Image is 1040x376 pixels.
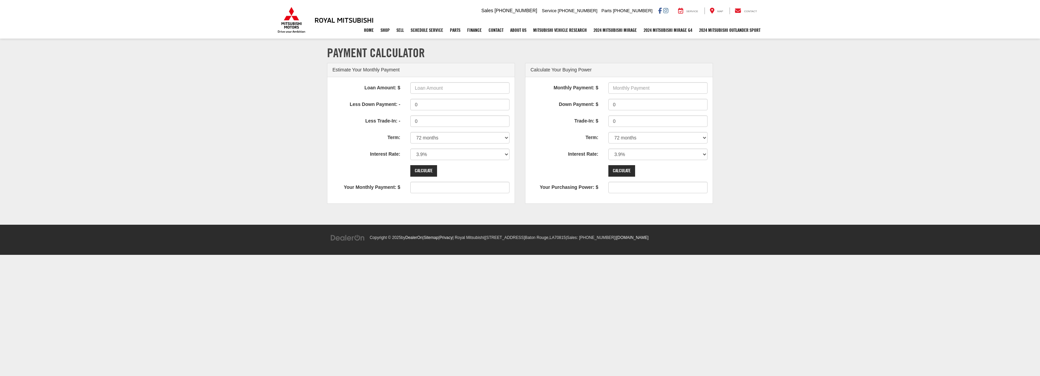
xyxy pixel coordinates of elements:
[686,10,698,13] span: Service
[422,235,438,240] span: |
[525,99,603,108] label: Down Payment: $
[640,22,696,39] a: 2024 Mitsubishi Mirage G4
[485,22,507,39] a: Contact
[370,235,401,240] span: Copyright © 2025
[327,115,405,125] label: Less Trade-In: -
[410,165,437,177] input: Calculate
[330,234,365,242] img: DealerOn
[507,22,530,39] a: About Us
[555,235,566,240] span: 70815
[276,7,307,33] img: Mitsubishi
[525,132,603,141] label: Term:
[549,235,555,240] span: LA
[542,8,557,13] span: Service
[613,8,652,13] span: [PHONE_NUMBER]
[705,7,728,14] a: Map
[558,8,598,13] span: [PHONE_NUMBER]
[608,82,708,94] input: Monthly Payment
[567,235,578,240] span: Sales:
[663,8,668,13] a: Instagram: Click to visit our Instagram page
[484,235,566,240] span: |
[327,132,405,141] label: Term:
[717,10,723,13] span: Map
[377,22,393,39] a: Shop
[579,235,615,240] span: [PHONE_NUMBER]
[485,235,525,240] span: [STREET_ADDRESS]
[330,235,365,240] a: DealerOn
[453,235,484,240] span: | Royal Mitsubishi
[566,235,615,240] span: |
[439,235,453,240] a: Privacy
[327,63,515,77] div: Estimate Your Monthly Payment
[393,22,407,39] a: Sell
[530,22,590,39] a: Mitsubishi Vehicle Research
[590,22,640,39] a: 2024 Mitsubishi Mirage
[525,63,713,77] div: Calculate Your Buying Power
[658,8,662,13] a: Facebook: Click to visit our Facebook page
[616,235,649,240] a: [DOMAIN_NAME]
[315,16,374,24] h3: Royal Mitsubishi
[696,22,764,39] a: 2024 Mitsubishi Outlander SPORT
[525,149,603,158] label: Interest Rate:
[401,235,422,240] span: by
[464,22,485,39] a: Finance
[327,46,713,60] h1: Payment Calculator
[481,8,493,13] span: Sales
[495,8,537,13] span: [PHONE_NUMBER]
[615,235,648,240] span: |
[525,235,550,240] span: Baton Rouge,
[410,82,510,94] input: Loan Amount
[327,182,405,191] label: Your Monthly Payment: $
[608,99,708,110] input: Down Payment
[424,235,438,240] a: Sitemap
[608,165,635,177] input: Calculate
[447,22,464,39] a: Parts: Opens in a new tab
[407,22,447,39] a: Schedule Service: Opens in a new tab
[405,235,422,240] a: DealerOn Home Page
[730,7,762,14] a: Contact
[525,182,603,191] label: Your Purchasing Power: $
[361,22,377,39] a: Home
[525,115,603,125] label: Trade-In: $
[744,10,757,13] span: Contact
[327,149,405,158] label: Interest Rate:
[525,82,603,91] label: Monthly Payment: $
[601,8,611,13] span: Parts
[327,99,405,108] label: Less Down Payment: -
[673,7,703,14] a: Service
[438,235,453,240] span: |
[327,82,405,91] label: Loan Amount: $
